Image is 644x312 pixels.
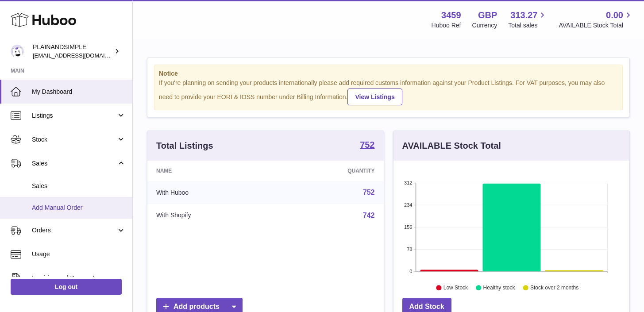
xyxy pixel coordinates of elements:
[360,140,374,151] a: 752
[11,45,24,58] img: duco@plainandsimple.com
[32,274,116,282] span: Invoicing and Payments
[404,202,412,208] text: 234
[508,21,548,30] span: Total sales
[478,9,497,21] strong: GBP
[363,189,375,196] a: 752
[404,180,412,185] text: 312
[156,140,213,152] h3: Total Listings
[11,279,122,295] a: Log out
[159,79,618,105] div: If you're planning on sending your products internationally please add required customs informati...
[275,161,384,181] th: Quantity
[510,9,537,21] span: 313.27
[508,9,548,30] a: 313.27 Total sales
[32,159,116,168] span: Sales
[441,9,461,21] strong: 3459
[147,161,275,181] th: Name
[530,285,578,291] text: Stock over 2 months
[32,135,116,144] span: Stock
[32,182,126,190] span: Sales
[409,269,412,274] text: 0
[147,181,275,204] td: With Huboo
[33,52,130,59] span: [EMAIL_ADDRESS][DOMAIN_NAME]
[472,21,497,30] div: Currency
[407,247,412,252] text: 78
[363,212,375,219] a: 742
[32,226,116,235] span: Orders
[33,43,112,60] div: PLAINANDSIMPLE
[483,285,515,291] text: Healthy stock
[32,204,126,212] span: Add Manual Order
[559,9,633,30] a: 0.00 AVAILABLE Stock Total
[32,250,126,258] span: Usage
[432,21,461,30] div: Huboo Ref
[347,89,402,105] a: View Listings
[443,285,468,291] text: Low Stock
[32,112,116,120] span: Listings
[32,88,126,96] span: My Dashboard
[147,204,275,227] td: With Shopify
[606,9,623,21] span: 0.00
[360,140,374,149] strong: 752
[402,140,501,152] h3: AVAILABLE Stock Total
[559,21,633,30] span: AVAILABLE Stock Total
[159,69,618,78] strong: Notice
[404,224,412,230] text: 156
